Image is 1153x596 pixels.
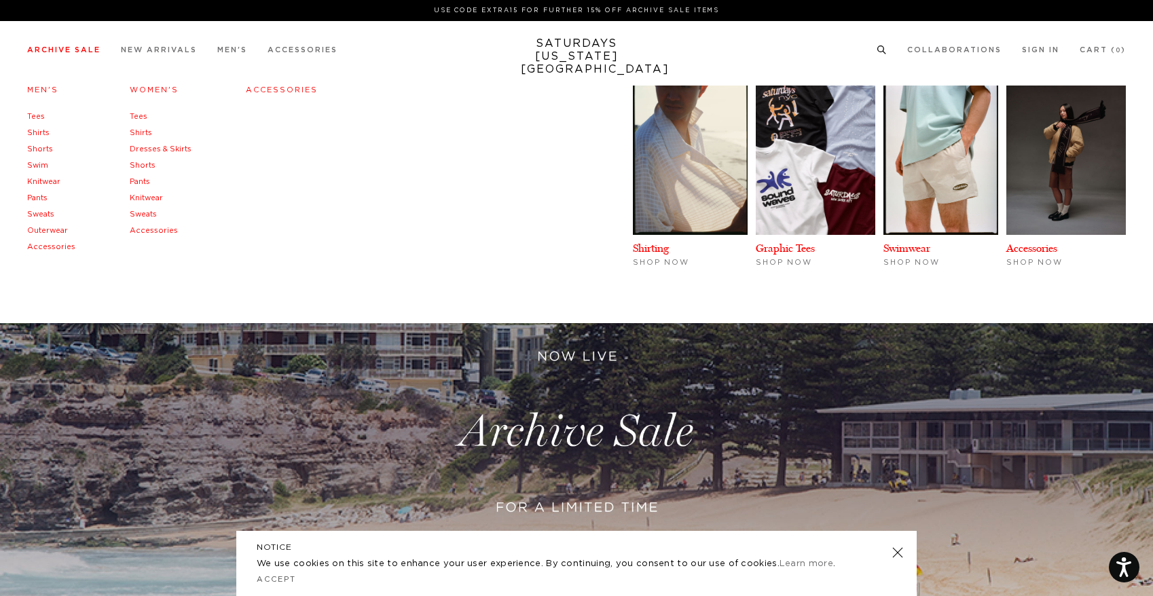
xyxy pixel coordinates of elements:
small: 0 [1116,48,1121,54]
a: Accessories [130,227,178,234]
a: Dresses & Skirts [130,145,191,153]
a: SATURDAYS[US_STATE][GEOGRAPHIC_DATA] [521,37,633,76]
a: Swimwear [883,242,930,255]
a: Swim [27,162,48,169]
a: Shirts [27,129,50,136]
a: Accessories [246,86,318,94]
a: Women's [130,86,179,94]
a: Collaborations [907,46,1002,54]
a: Shorts [27,145,53,153]
a: Knitwear [27,178,60,185]
a: Outerwear [27,227,68,234]
a: Accessories [27,243,75,250]
p: We use cookies on this site to enhance your user experience. By continuing, you consent to our us... [257,557,848,571]
a: Shirting [633,242,669,255]
a: Pants [130,178,150,185]
a: Sweats [130,210,157,218]
a: Tees [130,113,147,120]
a: Sweats [27,210,54,218]
a: Archive Sale [27,46,100,54]
a: Accept [257,576,296,583]
a: Accessories [1006,242,1057,255]
a: Shirts [130,129,152,136]
a: Pants [27,194,48,202]
a: Men's [27,86,58,94]
p: Use Code EXTRA15 for Further 15% Off Archive Sale Items [33,5,1120,16]
a: Graphic Tees [756,242,815,255]
a: Sign In [1022,46,1059,54]
a: Tees [27,113,45,120]
a: Shorts [130,162,155,169]
a: Accessories [268,46,337,54]
a: Cart (0) [1080,46,1126,54]
h5: NOTICE [257,541,896,553]
a: Learn more [780,559,833,568]
a: Knitwear [130,194,163,202]
a: Men's [217,46,247,54]
a: New Arrivals [121,46,197,54]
